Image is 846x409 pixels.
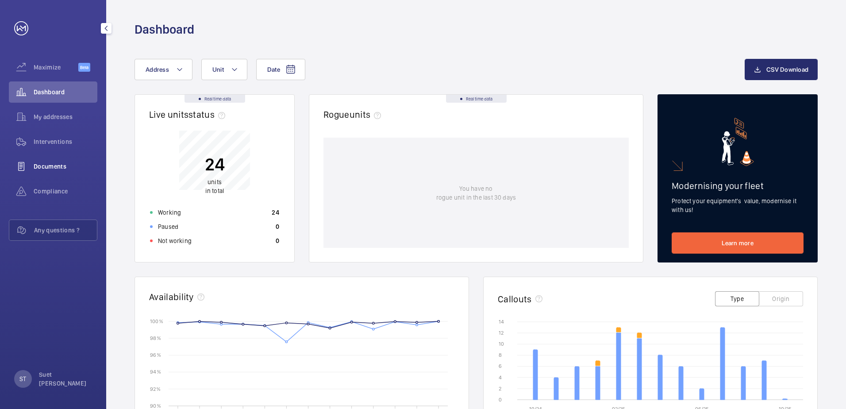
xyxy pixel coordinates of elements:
p: 24 [272,208,279,217]
span: Maximize [34,63,78,72]
text: 8 [499,352,502,358]
h2: Rogue [323,109,385,120]
h1: Dashboard [135,21,194,38]
text: 14 [499,319,504,325]
p: in total [205,177,225,195]
p: 24 [205,153,225,175]
div: Real time data [185,95,245,103]
p: Suet [PERSON_NAME] [39,370,92,388]
text: 92 % [150,386,161,392]
span: status [188,109,229,120]
span: Any questions ? [34,226,97,235]
h2: Callouts [498,293,532,305]
span: Documents [34,162,97,171]
h2: Live units [149,109,229,120]
button: Date [256,59,305,80]
text: 98 % [150,335,161,341]
p: You have no rogue unit in the last 30 days [436,184,516,202]
span: Unit [212,66,224,73]
text: 12 [499,330,504,336]
text: 96 % [150,352,161,358]
p: 0 [276,222,279,231]
span: Beta [78,63,90,72]
button: CSV Download [745,59,818,80]
text: 6 [499,363,502,369]
span: Compliance [34,187,97,196]
p: Paused [158,222,178,231]
span: My addresses [34,112,97,121]
text: 2 [499,386,501,392]
text: 10 [499,341,504,347]
img: marketing-card.svg [722,118,754,166]
span: units [208,178,222,185]
text: 100 % [150,318,163,324]
p: ST [19,374,26,383]
h2: Modernising your fleet [672,180,804,191]
text: 94 % [150,369,161,375]
span: Address [146,66,169,73]
span: CSV Download [766,66,808,73]
button: Type [715,291,759,306]
a: Learn more [672,232,804,254]
div: Real time data [446,95,507,103]
h2: Availability [149,291,194,302]
text: 0 [499,397,502,403]
span: Dashboard [34,88,97,96]
button: Origin [759,291,803,306]
p: Not working [158,236,192,245]
p: Working [158,208,181,217]
text: 90 % [150,402,161,409]
p: Protect your equipment's value, modernise it with us! [672,197,804,214]
button: Unit [201,59,247,80]
text: 4 [499,374,502,381]
span: Date [267,66,280,73]
span: Interventions [34,137,97,146]
button: Address [135,59,192,80]
span: units [350,109,385,120]
p: 0 [276,236,279,245]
